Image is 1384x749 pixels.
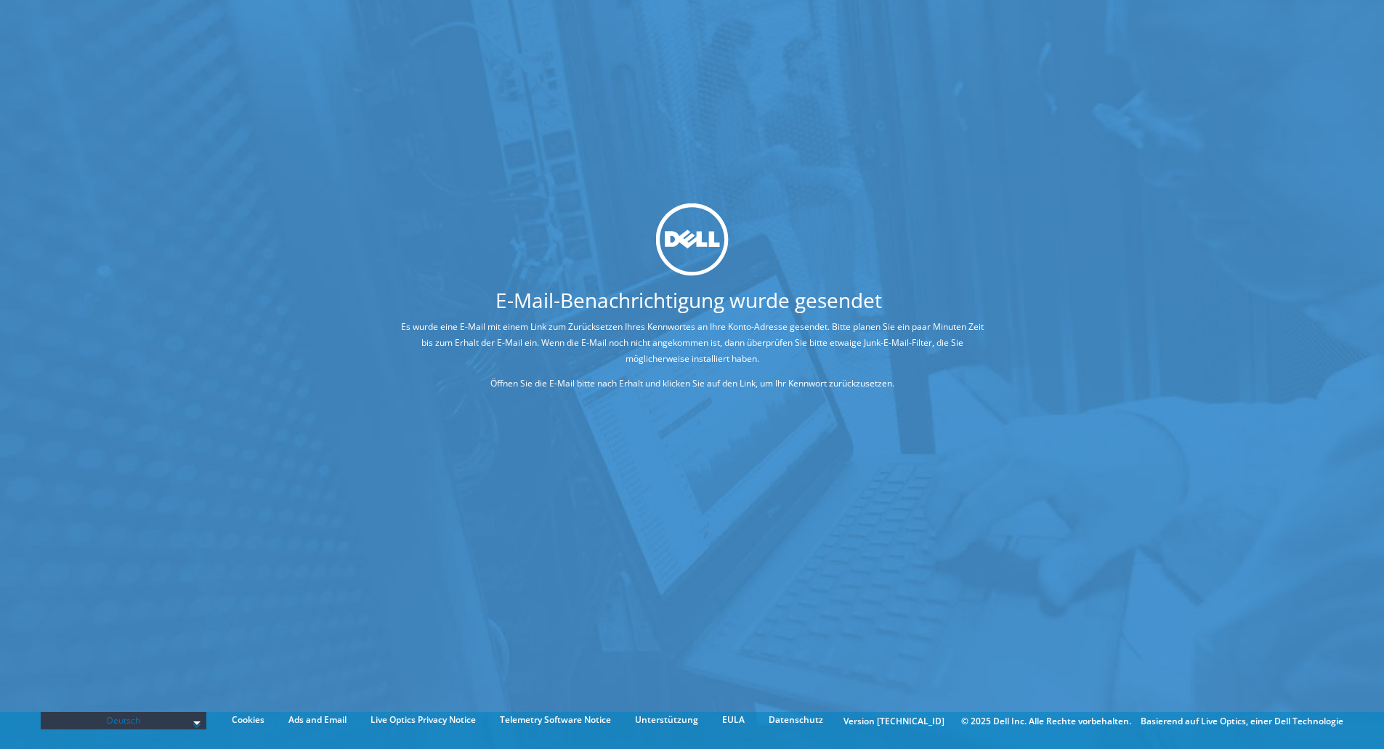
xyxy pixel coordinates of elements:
[400,376,984,392] p: Öffnen Sie die E-Mail bitte nach Erhalt und klicken Sie auf den Link, um Ihr Kennwort zurückzuset...
[1141,713,1343,729] li: Basierend auf Live Optics, einer Dell Technologie
[624,712,709,728] a: Unterstützung
[221,712,275,728] a: Cookies
[400,319,984,367] p: Es wurde eine E-Mail mit einem Link zum Zurücksetzen Ihres Kennwortes an Ihre Konto-Adresse gesen...
[346,290,1031,310] h1: E-Mail-Benachrichtigung wurde gesendet
[836,713,952,729] li: Version [TECHNICAL_ID]
[489,712,622,728] a: Telemetry Software Notice
[656,203,729,276] img: dell_svg_logo.svg
[360,712,487,728] a: Live Optics Privacy Notice
[278,712,357,728] a: Ads and Email
[48,712,199,729] span: Deutsch
[711,712,756,728] a: EULA
[954,713,1138,729] li: © 2025 Dell Inc. Alle Rechte vorbehalten.
[758,712,834,728] a: Datenschutz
